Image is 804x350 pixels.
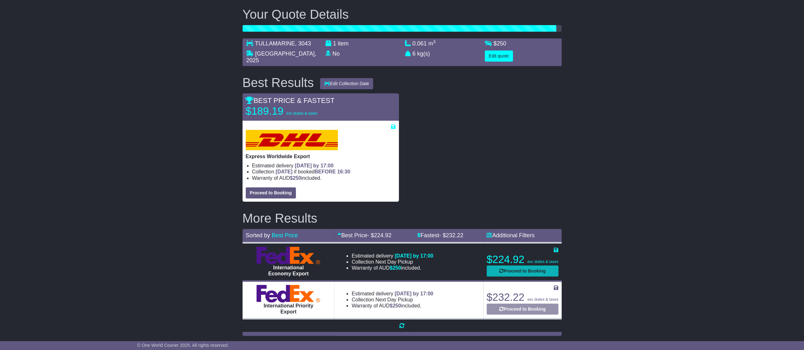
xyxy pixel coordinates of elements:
span: m [429,40,436,47]
p: $224.92 [487,253,559,266]
span: [DATE] by 17:00 [395,291,434,296]
li: Estimated delivery [352,253,433,259]
li: Estimated delivery [252,163,396,169]
span: 6 [413,50,416,57]
button: Edit Collection Date [320,78,373,89]
span: [DATE] by 17:00 [395,253,434,259]
span: 0.061 [413,40,427,47]
span: - $ [367,232,391,239]
span: [GEOGRAPHIC_DATA] [255,50,315,57]
img: FedEx Express: International Priority Export [257,285,320,303]
button: Proceed to Booking [246,187,296,199]
span: No [333,50,340,57]
button: Proceed to Booking [487,304,559,315]
span: 16:30 [337,169,350,174]
a: Best Price [272,232,298,239]
span: 250 [497,40,506,47]
img: DHL: Express Worldwide Export [246,130,338,150]
span: Sorted by [246,232,270,239]
span: $ [290,175,301,181]
span: $ [494,40,506,47]
span: if booked [276,169,350,174]
span: exc duties & taxes [527,259,558,264]
li: Warranty of AUD included. [352,265,433,271]
span: exc duties & taxes [286,111,317,116]
p: $232.22 [487,291,559,304]
span: item [338,40,349,47]
span: TULLAMARINE [255,40,295,47]
span: 232.22 [446,232,464,239]
span: 250 [393,303,401,308]
sup: 3 [433,39,436,44]
h2: More Results [243,211,562,225]
span: [DATE] by 17:00 [295,163,334,168]
div: Best Results [239,76,317,90]
li: Estimated delivery [352,291,433,297]
h2: Your Quote Details [243,7,562,21]
span: BEST PRICE & FASTEST [246,97,335,104]
li: Warranty of AUD included. [352,303,433,309]
a: Fastest- $232.22 [417,232,464,239]
span: 1 [333,40,336,47]
span: Next Day Pickup [375,297,413,302]
li: Collection [352,259,433,265]
span: kg(s) [417,50,430,57]
a: Best Price- $224.92 [338,232,391,239]
span: BEFORE [315,169,336,174]
button: Proceed to Booking [487,266,559,277]
img: FedEx Express: International Economy Export [257,247,320,265]
span: Next Day Pickup [375,259,413,265]
span: exc duties & taxes [527,297,558,302]
span: International Economy Export [268,265,309,276]
span: - $ [439,232,464,239]
span: © One World Courier 2025. All rights reserved. [137,343,229,348]
p: $189.19 [246,105,325,118]
a: Additional Filters [487,232,535,239]
span: 250 [293,175,301,181]
li: Collection [352,297,433,303]
span: 250 [393,265,401,271]
li: Warranty of AUD included. [252,175,396,181]
button: Edit quote [485,50,513,62]
span: , 2025 [246,50,316,64]
span: $ [390,265,401,271]
span: [DATE] [276,169,292,174]
span: $ [390,303,401,308]
li: Collection [252,169,396,175]
p: Express Worldwide Export [246,153,396,159]
span: , 3043 [295,40,311,47]
span: International Priority Export [264,303,313,314]
span: 224.92 [374,232,392,239]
